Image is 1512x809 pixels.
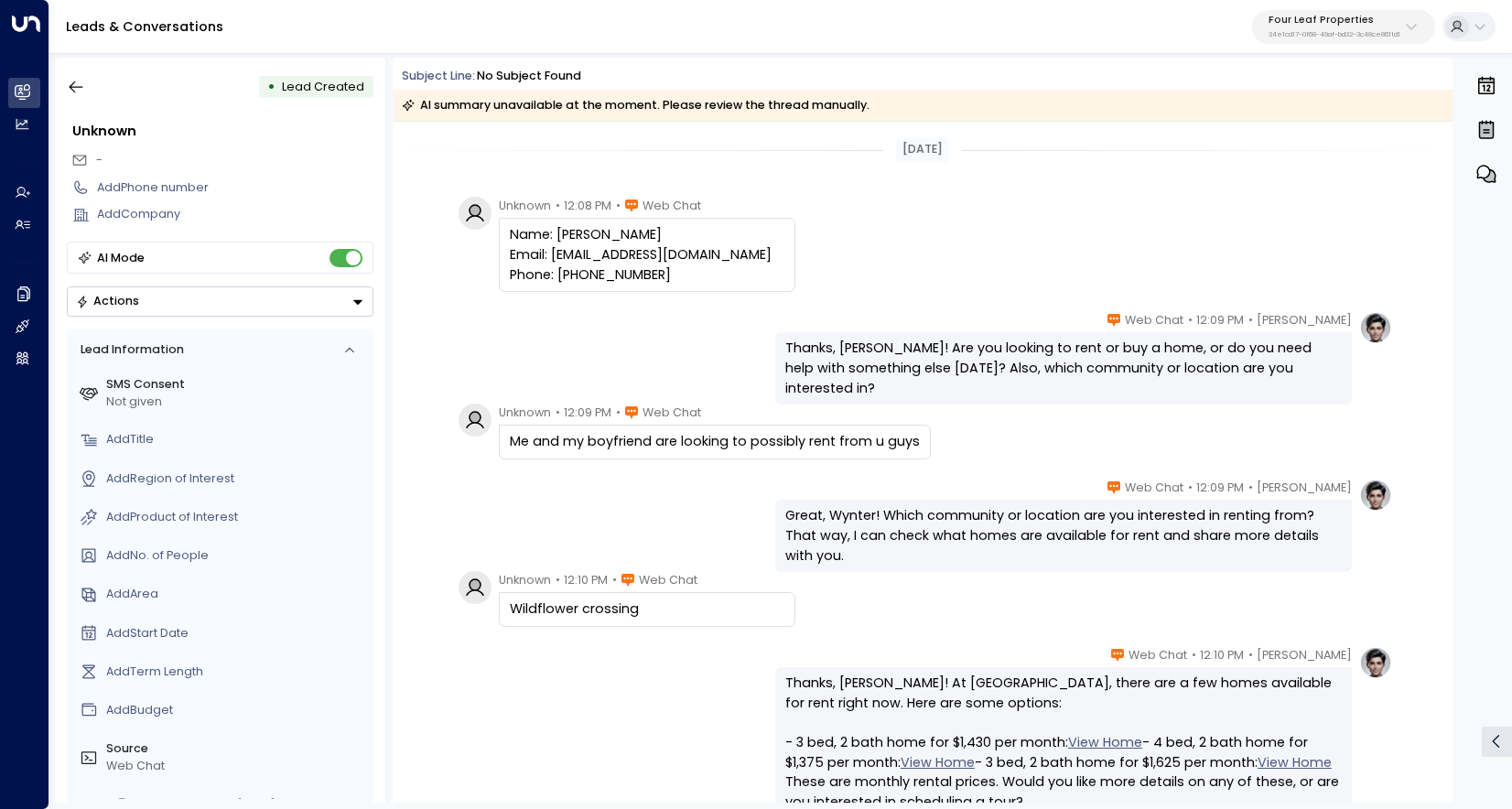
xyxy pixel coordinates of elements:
div: [DATE] [896,138,949,162]
span: 12:09 PM [1196,311,1244,329]
span: 12:09 PM [564,404,611,422]
a: View Home [901,753,975,773]
span: Subject Line: [402,68,475,83]
p: 34e1cd17-0f68-49af-bd32-3c48ce8611d1 [1269,31,1400,38]
div: No subject found [477,68,581,85]
div: Button group with a nested menu [67,286,373,317]
span: Web Chat [643,404,701,422]
div: AddArea [106,586,367,603]
div: Name: [PERSON_NAME] Email: [EMAIL_ADDRESS][DOMAIN_NAME] Phone: [PHONE_NUMBER] [510,225,784,285]
span: [PERSON_NAME] [1257,479,1352,497]
span: Lead Created [282,79,364,94]
div: AddTitle [106,431,367,448]
img: profile-logo.png [1359,479,1392,512]
span: • [556,571,560,589]
span: • [556,404,560,422]
a: View Home [1258,753,1332,773]
div: AddTerm Length [106,663,367,681]
span: 12:10 PM [1200,646,1244,664]
div: AddCompany [97,206,373,223]
span: Unknown [499,404,551,422]
label: SMS Consent [106,376,367,394]
span: • [556,197,560,215]
a: Leads & Conversations [66,17,223,36]
button: Four Leaf Properties34e1cd17-0f68-49af-bd32-3c48ce8611d1 [1252,10,1435,44]
button: Actions [67,286,373,317]
span: Web Chat [1125,311,1183,329]
span: 12:10 PM [564,571,608,589]
span: • [612,571,617,589]
div: • [267,72,275,102]
span: [PERSON_NAME] [1257,646,1352,664]
div: AddStart Date [106,625,367,642]
label: Source [106,740,367,758]
div: AI summary unavailable at the moment. Please review the thread manually. [402,96,869,114]
span: Web Chat [643,197,701,215]
span: • [1248,479,1253,497]
div: Lead Information [74,341,183,359]
div: AddBudget [106,702,367,719]
div: Web Chat [106,758,367,775]
span: • [616,197,621,215]
img: profile-logo.png [1359,311,1392,344]
span: Unknown [499,197,551,215]
img: profile-logo.png [1359,646,1392,679]
span: Web Chat [1125,479,1183,497]
span: Web Chat [1129,646,1187,664]
div: AddNo. of People [106,547,367,565]
span: Web Chat [639,571,697,589]
span: • [1188,479,1193,497]
span: [PERSON_NAME] [1257,311,1352,329]
div: AddPhone number [97,179,373,197]
div: Unknown [72,122,373,142]
div: Actions [76,294,139,308]
div: Thanks, [PERSON_NAME]! Are you looking to rent or buy a home, or do you need help with something ... [785,339,1342,398]
span: • [1192,646,1196,664]
div: Wildflower crossing [510,599,784,620]
div: Not given [106,394,367,411]
span: 12:09 PM [1196,479,1244,497]
span: • [616,404,621,422]
div: Great, Wynter! Which community or location are you interested in renting from? That way, I can ch... [785,506,1342,566]
div: AddProduct of Interest [106,509,367,526]
span: - [96,152,103,167]
div: Me and my boyfriend are looking to possibly rent from u guys [510,432,920,452]
span: • [1248,311,1253,329]
span: • [1248,646,1253,664]
a: View Home [1068,733,1142,753]
span: 12:08 PM [564,197,611,215]
p: Four Leaf Properties [1269,15,1400,26]
div: AI Mode [97,249,145,267]
div: AddRegion of Interest [106,470,367,488]
span: • [1188,311,1193,329]
span: Unknown [499,571,551,589]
